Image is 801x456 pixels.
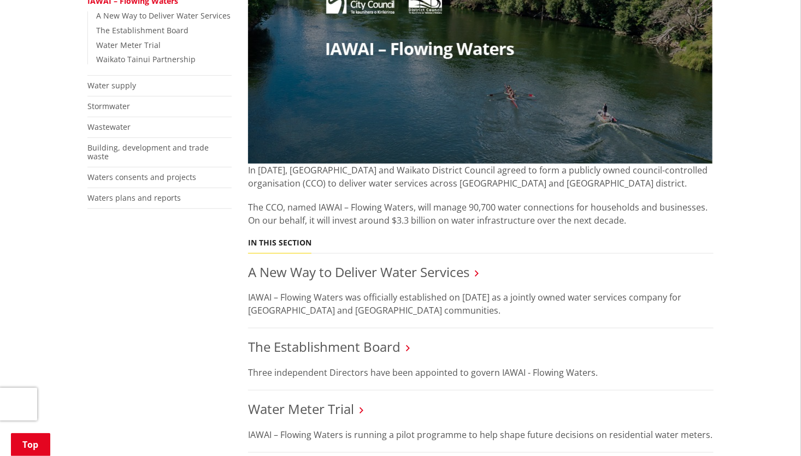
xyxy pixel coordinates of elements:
[87,80,136,91] a: Water supply
[96,10,231,21] a: A New Way to Deliver Water Services
[248,201,714,227] p: The CCO, named IAWAI – Flowing Waters, will manage 90,700 water connections for households and bu...
[87,122,131,132] a: Wastewater
[248,291,714,317] p: IAWAI – Flowing Waters was officially established on [DATE] as a jointly owned water services com...
[248,428,714,441] p: IAWAI – Flowing Waters is running a pilot programme to help shape future decisions on residential...
[248,263,469,281] a: A New Way to Deliver Water Services
[87,142,209,162] a: Building, development and trade waste
[248,238,311,248] h5: In this section
[11,433,50,456] a: Top
[248,164,714,190] p: In [DATE], [GEOGRAPHIC_DATA] and Waikato District Council agreed to form a publicly owned council...
[87,193,181,203] a: Waters plans and reports
[87,172,196,182] a: Waters consents and projects
[96,54,196,64] a: Waikato Tainui Partnership
[87,101,130,111] a: Stormwater
[96,40,161,50] a: Water Meter Trial
[751,410,790,449] iframe: Messenger Launcher
[248,366,714,379] p: Three independent Directors have been appointed to govern IAWAI - Flowing Waters.
[248,338,400,356] a: The Establishment Board
[96,25,189,35] a: The Establishment Board
[248,400,354,418] a: Water Meter Trial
